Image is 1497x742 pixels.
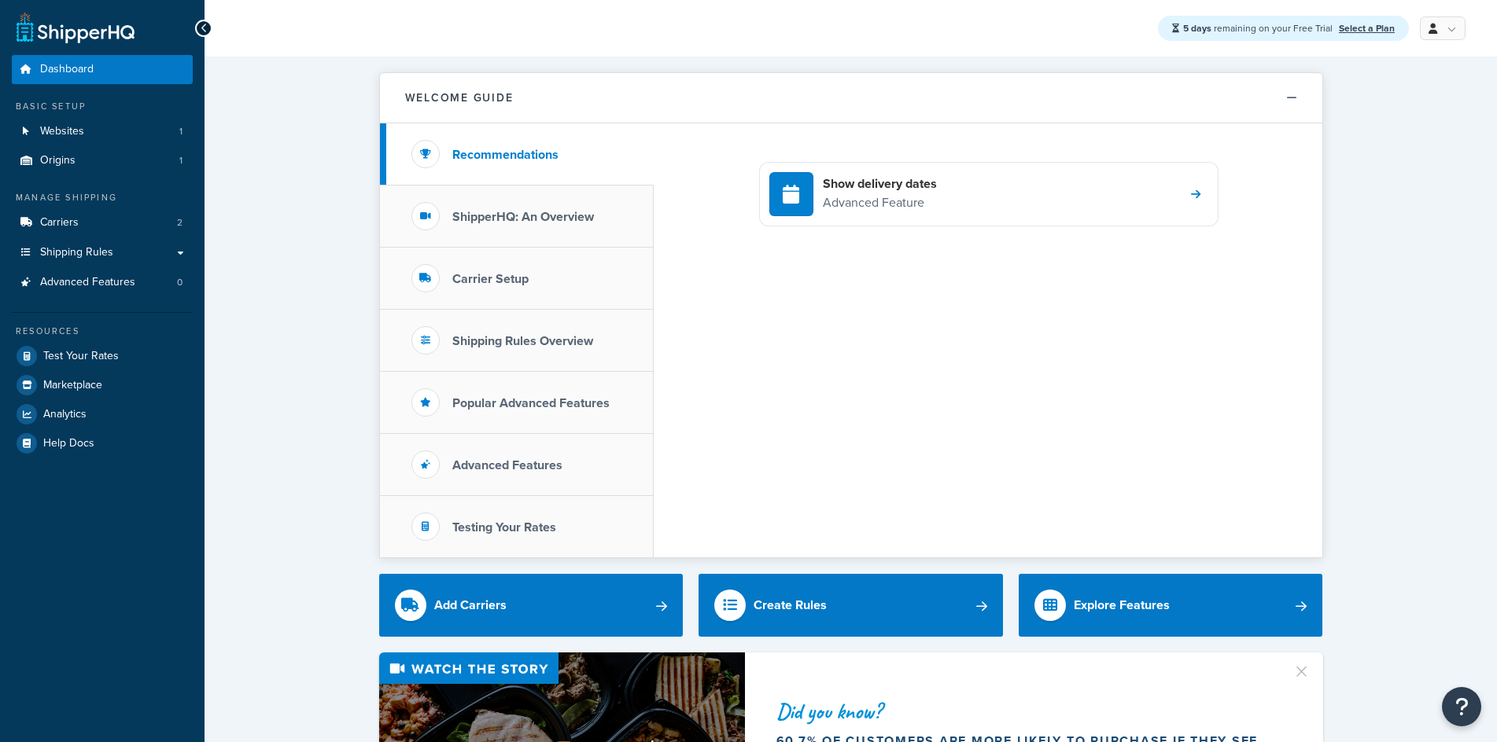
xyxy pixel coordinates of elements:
span: Carriers [40,216,79,230]
h2: Welcome Guide [405,92,514,104]
span: Dashboard [40,63,94,76]
span: remaining on your Free Trial [1183,21,1335,35]
div: Did you know? [776,700,1274,722]
a: Advanced Features0 [12,268,193,297]
div: Add Carriers [434,594,507,616]
a: Dashboard [12,55,193,84]
div: Manage Shipping [12,191,193,204]
span: 1 [179,125,183,138]
a: Shipping Rules [12,238,193,267]
span: 1 [179,154,183,167]
button: Open Resource Center [1442,687,1481,726]
a: Marketplace [12,371,193,399]
h4: Show delivery dates [823,175,937,193]
li: Websites [12,117,193,146]
h3: Popular Advanced Features [452,396,610,410]
h3: Testing Your Rates [452,520,556,534]
h3: Shipping Rules Overview [452,334,593,348]
h3: Carrier Setup [452,272,529,286]
span: Origins [40,154,76,167]
a: Add Carriers [379,574,684,637]
p: Advanced Feature [823,193,937,213]
span: 2 [177,216,183,230]
span: 0 [177,276,183,289]
a: Test Your Rates [12,342,193,370]
h3: ShipperHQ: An Overview [452,210,594,224]
li: Advanced Features [12,268,193,297]
li: Origins [12,146,193,175]
h3: Recommendations [452,148,559,162]
strong: 5 days [1183,21,1211,35]
a: Carriers2 [12,208,193,237]
a: Help Docs [12,429,193,457]
a: Origins1 [12,146,193,175]
a: Select a Plan [1339,21,1395,35]
a: Create Rules [699,574,1003,637]
span: Shipping Rules [40,246,113,259]
div: Create Rules [754,594,827,616]
li: Carriers [12,208,193,237]
span: Help Docs [43,437,94,450]
button: Welcome Guide [380,73,1322,123]
a: Analytics [12,400,193,428]
a: Websites1 [12,117,193,146]
a: Explore Features [1019,574,1323,637]
span: Analytics [43,408,87,421]
span: Websites [40,125,84,138]
div: Resources [12,325,193,338]
h3: Advanced Features [452,458,562,472]
span: Marketplace [43,379,102,392]
span: Test Your Rates [43,350,119,363]
div: Explore Features [1074,594,1170,616]
div: Basic Setup [12,100,193,113]
span: Advanced Features [40,276,135,289]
